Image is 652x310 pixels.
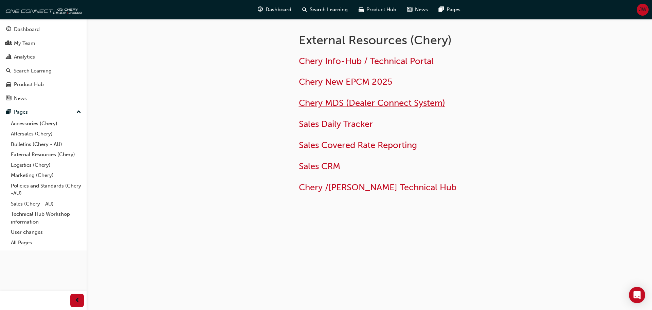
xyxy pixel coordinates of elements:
span: Search Learning [310,6,348,14]
a: My Team [3,37,84,50]
a: All Pages [8,238,84,248]
span: car-icon [359,5,364,14]
a: User changes [8,227,84,238]
span: prev-icon [75,296,80,305]
button: Pages [3,106,84,118]
div: Product Hub [14,81,44,88]
a: Search Learning [3,65,84,77]
a: Chery /[PERSON_NAME] Technical Hub [299,182,456,193]
span: guage-icon [258,5,263,14]
span: Product Hub [366,6,396,14]
span: search-icon [6,68,11,74]
a: Dashboard [3,23,84,36]
span: up-icon [76,108,81,117]
div: My Team [14,39,35,47]
div: Search Learning [14,67,52,75]
a: guage-iconDashboard [252,3,297,17]
a: Chery New EPCM 2025 [299,77,392,87]
span: news-icon [407,5,412,14]
a: Sales Covered Rate Reporting [299,140,417,150]
a: Analytics [3,51,84,63]
span: search-icon [302,5,307,14]
a: External Resources (Chery) [8,149,84,160]
a: Aftersales (Chery) [8,129,84,139]
a: Sales CRM [299,161,340,172]
span: Dashboard [266,6,291,14]
a: Sales (Chery - AU) [8,199,84,209]
span: JW [639,6,647,14]
a: Chery Info-Hub / Technical Portal [299,56,434,66]
a: Policies and Standards (Chery -AU) [8,181,84,199]
span: pages-icon [439,5,444,14]
a: Product Hub [3,78,84,91]
img: oneconnect [3,3,81,16]
a: Logistics (Chery) [8,160,84,170]
h1: External Resources (Chery) [299,33,522,48]
a: Chery MDS (Dealer Connect System) [299,98,445,108]
a: News [3,92,84,105]
a: Sales Daily Tracker [299,119,373,129]
button: DashboardMy TeamAnalyticsSearch LearningProduct HubNews [3,22,84,106]
a: news-iconNews [402,3,433,17]
a: Marketing (Chery) [8,170,84,181]
div: Open Intercom Messenger [629,287,645,303]
div: Dashboard [14,26,40,33]
span: News [415,6,428,14]
span: pages-icon [6,109,11,115]
span: Pages [447,6,460,14]
a: car-iconProduct Hub [353,3,402,17]
span: people-icon [6,40,11,47]
span: chart-icon [6,54,11,60]
a: Bulletins (Chery - AU) [8,139,84,150]
span: guage-icon [6,27,11,33]
span: car-icon [6,82,11,88]
span: news-icon [6,96,11,102]
div: Pages [14,108,28,116]
a: Technical Hub Workshop information [8,209,84,227]
button: JW [637,4,649,16]
a: pages-iconPages [433,3,466,17]
a: Accessories (Chery) [8,118,84,129]
div: Analytics [14,53,35,61]
a: search-iconSearch Learning [297,3,353,17]
div: News [14,95,27,102]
